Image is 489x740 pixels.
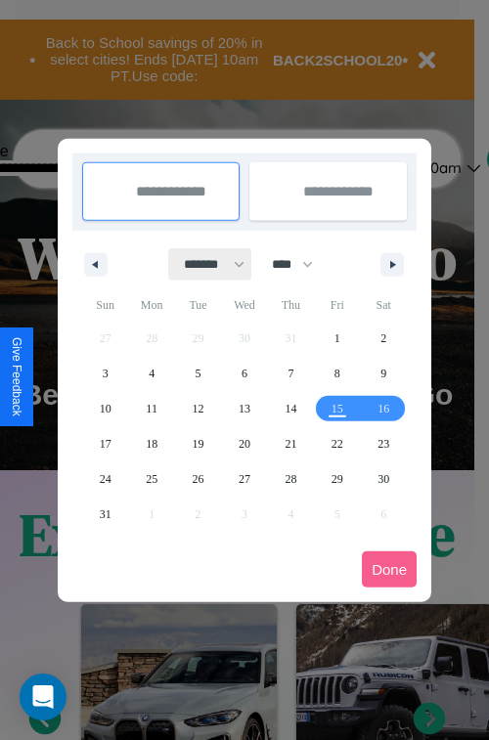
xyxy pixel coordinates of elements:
[100,461,111,497] span: 24
[285,461,296,497] span: 28
[361,461,407,497] button: 30
[149,356,155,391] span: 4
[82,461,128,497] button: 24
[128,461,174,497] button: 25
[193,426,204,461] span: 19
[193,461,204,497] span: 26
[146,426,157,461] span: 18
[128,356,174,391] button: 4
[288,356,293,391] span: 7
[314,426,360,461] button: 22
[285,426,296,461] span: 21
[82,289,128,321] span: Sun
[314,321,360,356] button: 1
[146,391,157,426] span: 11
[332,426,343,461] span: 22
[239,391,250,426] span: 13
[268,356,314,391] button: 7
[361,321,407,356] button: 2
[332,461,343,497] span: 29
[100,391,111,426] span: 10
[82,391,128,426] button: 10
[378,461,389,497] span: 30
[221,391,267,426] button: 13
[175,461,221,497] button: 26
[361,426,407,461] button: 23
[268,461,314,497] button: 28
[361,289,407,321] span: Sat
[314,461,360,497] button: 29
[175,391,221,426] button: 12
[378,426,389,461] span: 23
[193,391,204,426] span: 12
[361,356,407,391] button: 9
[378,391,389,426] span: 16
[239,461,250,497] span: 27
[128,391,174,426] button: 11
[268,426,314,461] button: 21
[380,356,386,391] span: 9
[242,356,247,391] span: 6
[268,391,314,426] button: 14
[332,391,343,426] span: 15
[146,461,157,497] span: 25
[239,426,250,461] span: 20
[314,289,360,321] span: Fri
[314,356,360,391] button: 8
[334,356,340,391] span: 8
[10,337,23,416] div: Give Feedback
[221,461,267,497] button: 27
[175,356,221,391] button: 5
[100,426,111,461] span: 17
[100,497,111,532] span: 31
[175,426,221,461] button: 19
[196,356,201,391] span: 5
[82,426,128,461] button: 17
[221,426,267,461] button: 20
[334,321,340,356] span: 1
[175,289,221,321] span: Tue
[268,289,314,321] span: Thu
[82,356,128,391] button: 3
[285,391,296,426] span: 14
[128,426,174,461] button: 18
[103,356,109,391] span: 3
[128,289,174,321] span: Mon
[20,674,67,720] div: Open Intercom Messenger
[361,391,407,426] button: 16
[380,321,386,356] span: 2
[221,289,267,321] span: Wed
[314,391,360,426] button: 15
[82,497,128,532] button: 31
[221,356,267,391] button: 6
[362,551,417,588] button: Done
